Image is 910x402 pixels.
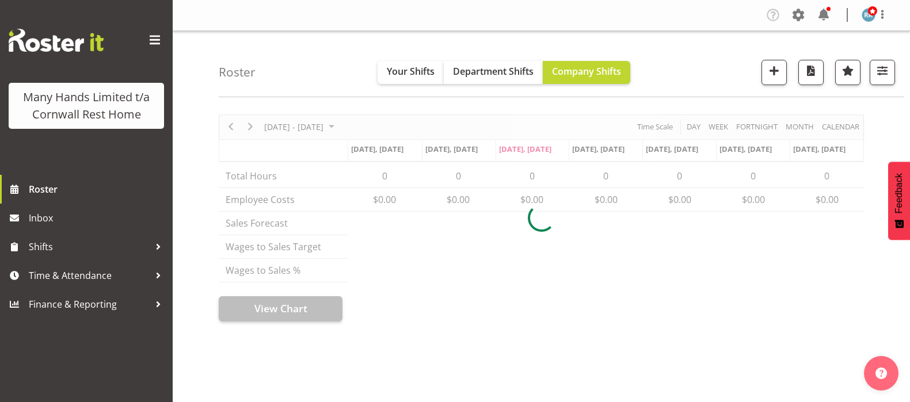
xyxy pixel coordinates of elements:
span: Time & Attendance [29,267,150,284]
button: Highlight an important date within the roster. [835,60,860,85]
span: Shifts [29,238,150,255]
button: Filter Shifts [870,60,895,85]
img: help-xxl-2.png [875,367,887,379]
h4: Roster [219,66,256,79]
span: Roster [29,181,167,198]
button: Department Shifts [444,61,543,84]
span: Feedback [894,173,904,213]
span: Inbox [29,209,167,227]
span: Company Shifts [552,65,621,78]
div: Many Hands Limited t/a Cornwall Rest Home [20,89,153,123]
button: Feedback - Show survey [888,162,910,240]
button: Add a new shift [761,60,787,85]
button: Download a PDF of the roster according to the set date range. [798,60,824,85]
button: Company Shifts [543,61,630,84]
span: Department Shifts [453,65,534,78]
span: Your Shifts [387,65,435,78]
span: Finance & Reporting [29,296,150,313]
button: Your Shifts [378,61,444,84]
img: reece-rhind280.jpg [862,8,875,22]
img: Rosterit website logo [9,29,104,52]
